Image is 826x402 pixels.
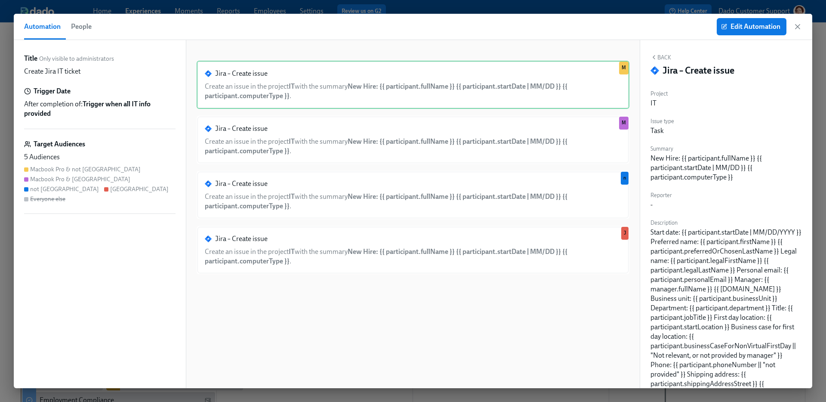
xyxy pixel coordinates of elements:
label: Description [650,218,802,228]
label: Project [650,89,668,99]
div: not [GEOGRAPHIC_DATA] [30,185,99,193]
strong: Trigger when all IT info provided [24,100,151,118]
div: Macbook Pro & not [GEOGRAPHIC_DATA] [30,165,141,173]
div: Used by Japan audience [621,227,629,240]
p: Create Jira IT ticket [24,67,80,76]
span: Only visible to administrators [39,55,114,63]
div: Macbook Pro & [GEOGRAPHIC_DATA] [30,175,130,183]
h6: Trigger Date [34,87,71,96]
div: Used by Macbook Pro & not Japan audience [619,62,629,74]
div: Jira – Create issueCreate an issue in the projectITwith the summaryNew Hire: ​{​{ participant.ful... [197,61,629,109]
div: 5 Audiences [24,152,176,162]
div: Used by Macbook Pro & Japan audience [619,117,629,130]
div: IT [650,99,656,108]
label: Title [24,54,37,63]
div: Used by not Japan audience [621,172,629,185]
div: [GEOGRAPHIC_DATA] [110,185,169,193]
div: Everyone else [30,195,65,203]
div: Jira – Create issueCreate an issue in the projectITwith the summaryNew Hire: ​{​{ participant.ful... [197,226,629,274]
button: Edit Automation [717,18,786,35]
label: Summary [650,144,802,154]
label: Issue type [650,117,674,126]
button: Back [650,54,671,61]
h6: Target Audiences [34,139,85,149]
div: - [650,200,653,210]
div: Task [650,126,664,136]
span: Automation [24,21,61,33]
h4: Jira – Create issue [663,64,734,77]
span: After completion of: [24,99,176,118]
div: Jira – Create issueCreate an issue in the projectITwith the summaryNew Hire: ​{​{ participant.ful... [197,116,629,164]
div: New Hire: {{ participant.fullName }} {{ participant.startDate | MM/DD }} {{ participant.computerT... [650,154,802,182]
div: Jira – Create issueCreate an issue in the projectITwith the summaryNew Hire: ​{​{ participant.ful... [197,171,629,219]
label: Reporter [650,191,672,200]
span: Edit Automation [723,22,780,31]
span: People [71,21,92,33]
